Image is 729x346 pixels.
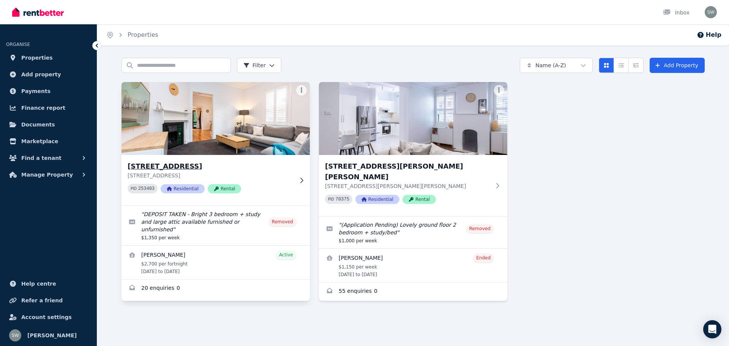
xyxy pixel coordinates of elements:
[21,87,50,96] span: Payments
[494,85,504,96] button: More options
[355,195,399,204] span: Residential
[296,85,307,96] button: More options
[12,6,64,18] img: RentBetter
[131,186,137,191] small: PID
[128,172,293,179] p: [STREET_ADDRESS]
[21,103,65,112] span: Finance report
[121,82,310,205] a: 3/17 Gipps Street, Bronte[STREET_ADDRESS][STREET_ADDRESS]PID 253403ResidentialRental
[21,120,55,129] span: Documents
[128,31,158,38] a: Properties
[21,279,56,288] span: Help centre
[650,58,705,73] a: Add Property
[6,84,91,99] a: Payments
[208,184,241,193] span: Rental
[705,6,717,18] img: Stacey Walker
[243,62,266,69] span: Filter
[6,150,91,166] button: Find a tenant
[21,153,62,163] span: Find a tenant
[402,195,436,204] span: Rental
[117,80,315,157] img: 3/17 Gipps Street, Bronte
[663,9,690,16] div: Inbox
[237,58,281,73] button: Filter
[319,82,507,155] img: 3/18 Manion Ave, Rose Bay
[599,58,614,73] button: Card view
[628,58,644,73] button: Expanded list view
[336,197,349,202] code: 70375
[599,58,644,73] div: View options
[520,58,593,73] button: Name (A-Z)
[319,216,507,248] a: Edit listing: (Application Pending) Lovely ground floor 2 bedroom + study/bed
[319,249,507,282] a: View details for Florian Kaumanns
[697,30,721,39] button: Help
[325,161,491,182] h3: [STREET_ADDRESS][PERSON_NAME][PERSON_NAME]
[9,329,21,341] img: Stacey Walker
[6,310,91,325] a: Account settings
[319,283,507,301] a: Enquiries for 3/18 Manion Ave, Rose Bay
[27,331,77,340] span: [PERSON_NAME]
[703,320,721,338] div: Open Intercom Messenger
[121,246,310,279] a: View details for Rechelle Carroll
[325,182,491,190] p: [STREET_ADDRESS][PERSON_NAME][PERSON_NAME]
[128,161,293,172] h3: [STREET_ADDRESS]
[21,137,58,146] span: Marketplace
[138,186,155,191] code: 253403
[121,206,310,245] a: Edit listing: DEPOSIT TAKEN - Bright 3 bedroom + study and large attic available furnished or unf...
[21,53,53,62] span: Properties
[21,70,61,79] span: Add property
[6,42,30,47] span: ORGANISE
[328,197,334,201] small: PID
[6,100,91,115] a: Finance report
[535,62,566,69] span: Name (A-Z)
[6,50,91,65] a: Properties
[6,67,91,82] a: Add property
[97,24,167,46] nav: Breadcrumb
[21,170,73,179] span: Manage Property
[6,276,91,291] a: Help centre
[161,184,205,193] span: Residential
[319,82,507,216] a: 3/18 Manion Ave, Rose Bay[STREET_ADDRESS][PERSON_NAME][PERSON_NAME][STREET_ADDRESS][PERSON_NAME][...
[21,313,72,322] span: Account settings
[614,58,629,73] button: Compact list view
[6,117,91,132] a: Documents
[6,293,91,308] a: Refer a friend
[6,134,91,149] a: Marketplace
[21,296,63,305] span: Refer a friend
[6,167,91,182] button: Manage Property
[121,280,310,298] a: Enquiries for 3/17 Gipps Street, Bronte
